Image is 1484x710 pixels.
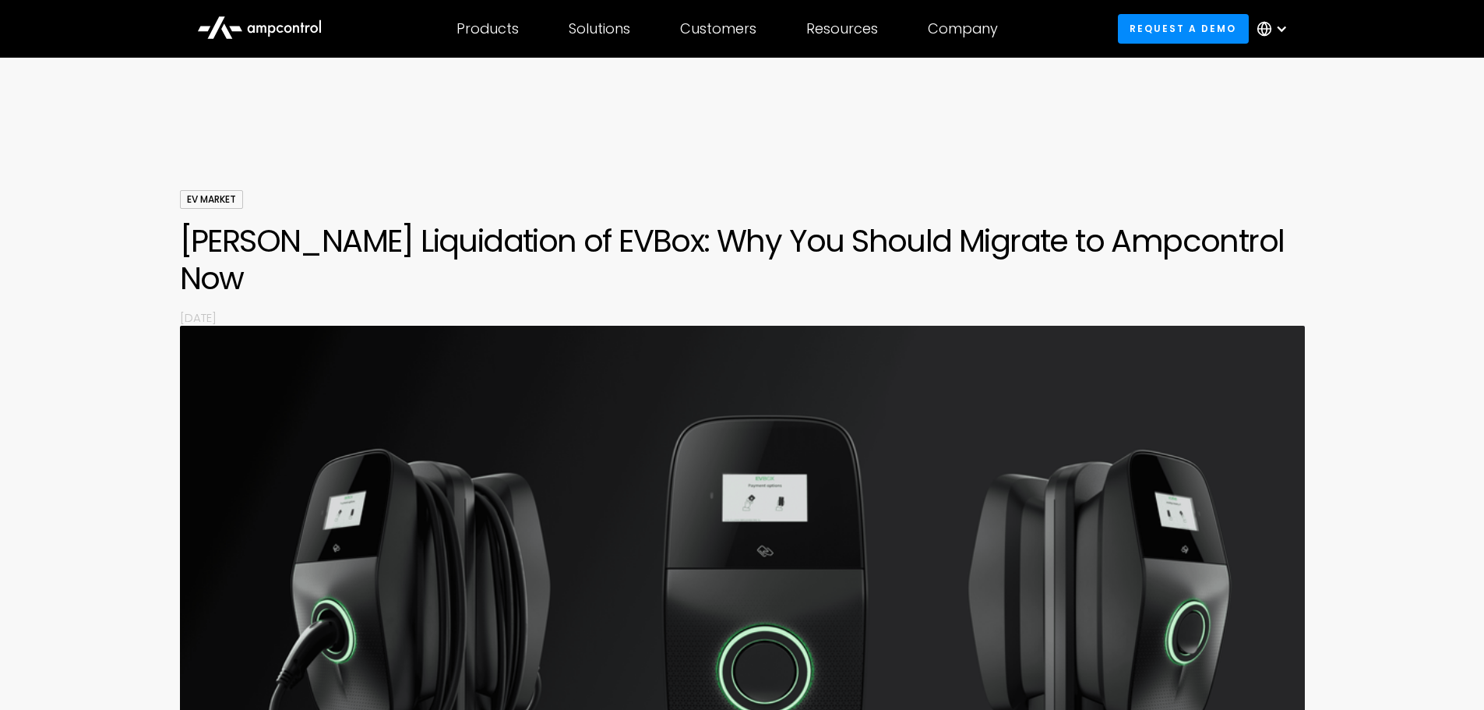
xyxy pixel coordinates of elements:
[180,309,1305,326] p: [DATE]
[569,20,630,37] div: Solutions
[180,222,1305,297] h1: [PERSON_NAME] Liquidation of EVBox: Why You Should Migrate to Ampcontrol Now
[456,20,519,37] div: Products
[928,20,998,37] div: Company
[680,20,756,37] div: Customers
[806,20,878,37] div: Resources
[180,190,243,209] div: EV Market
[1118,14,1249,43] a: Request a demo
